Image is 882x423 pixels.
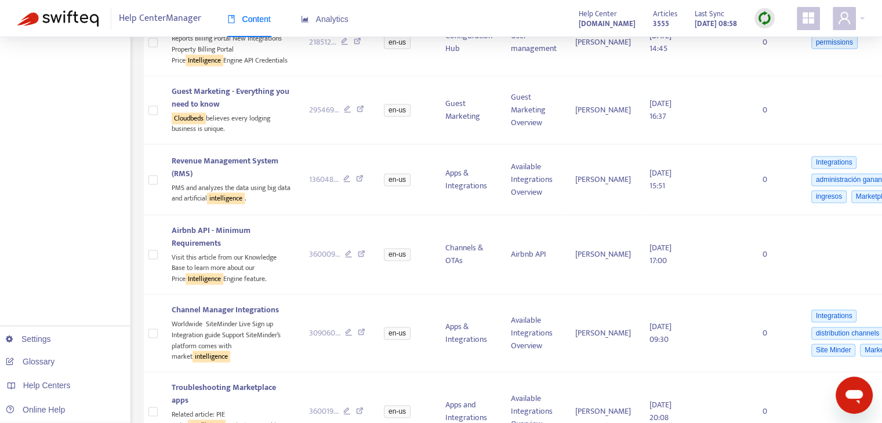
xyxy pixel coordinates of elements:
[566,215,640,294] td: [PERSON_NAME]
[837,11,851,25] span: user
[23,381,71,390] span: Help Centers
[649,241,672,267] span: [DATE] 17:00
[753,294,800,372] td: 0
[384,327,411,340] span: en-us
[757,11,772,25] img: sync.dc5367851b00ba804db3.png
[649,97,672,123] span: [DATE] 16:37
[566,9,640,76] td: [PERSON_NAME]
[502,76,566,144] td: Guest Marketing Overview
[301,15,309,23] span: area-chart
[653,17,669,30] strong: 3555
[193,351,230,362] sqkw: intelligence
[566,294,640,372] td: [PERSON_NAME]
[436,215,502,294] td: Channels & OTAs
[649,320,672,346] span: [DATE] 09:30
[811,36,858,49] span: permissions
[579,17,636,30] a: [DOMAIN_NAME]
[384,104,411,116] span: en-us
[436,9,502,76] td: Configuration Hub
[649,166,672,192] span: [DATE] 15:51
[753,144,800,215] td: 0
[309,104,339,116] span: 295469 ...
[502,9,566,76] td: User management
[502,215,566,294] td: Airbnb API
[753,9,800,76] td: 0
[6,405,65,414] a: Online Help
[207,192,245,204] sqkw: intelligence
[301,14,349,24] span: Analytics
[566,76,640,144] td: [PERSON_NAME]
[172,154,278,180] span: Revenue Management System (RMS)
[6,357,55,366] a: Glossary
[172,303,279,316] span: Channel Manager Integrations
[172,250,291,285] div: Visit this article from our Knowledge Base to learn more about our Price Engine feature.
[309,248,340,261] span: 360009 ...
[811,344,856,356] span: Site Minder
[436,294,502,372] td: Apps & Integrations
[309,405,339,418] span: 360019 ...
[172,224,251,250] span: Airbnb API - Minimum Requirements
[384,173,411,186] span: en-us
[811,309,857,322] span: Integrations
[17,10,99,27] img: Swifteq
[172,180,291,204] div: PMS and analyzes the data using big data and artificial .
[753,76,800,144] td: 0
[436,76,502,144] td: Guest Marketing
[436,144,502,215] td: Apps & Integrations
[384,36,411,49] span: en-us
[695,17,737,30] strong: [DATE] 08:58
[309,173,339,186] span: 136048 ...
[649,29,672,55] span: [DATE] 14:45
[836,377,873,414] iframe: Botón para iniciar la ventana de mensajería
[653,8,677,20] span: Articles
[172,316,291,362] div: Worldwide SiteMinder Live Sign up Integration guide Support SiteMinder’s platform comes with market
[695,8,724,20] span: Last Sync
[186,54,223,66] sqkw: Intelligence
[227,14,271,24] span: Content
[172,31,291,66] div: Reports Billing Portal New Integrations Property Billing Portal Price Engine API Credentials
[566,144,640,215] td: [PERSON_NAME]
[579,8,617,20] span: Help Center
[227,15,235,23] span: book
[811,156,857,169] span: Integrations
[384,248,411,261] span: en-us
[753,215,800,294] td: 0
[384,405,411,418] span: en-us
[119,8,201,30] span: Help Center Manager
[801,11,815,25] span: appstore
[172,381,276,407] span: Troubleshooting Marketplace apps
[502,294,566,372] td: Available Integrations Overview
[172,112,206,124] sqkw: Cloudbeds
[811,190,847,203] span: ingresos
[172,85,289,111] span: Guest Marketing - Everything you need to know
[502,144,566,215] td: Available Integrations Overview
[186,273,223,285] sqkw: Intelligence
[6,334,51,344] a: Settings
[172,111,291,134] div: believes every lodging business is unique.
[309,327,340,340] span: 309060 ...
